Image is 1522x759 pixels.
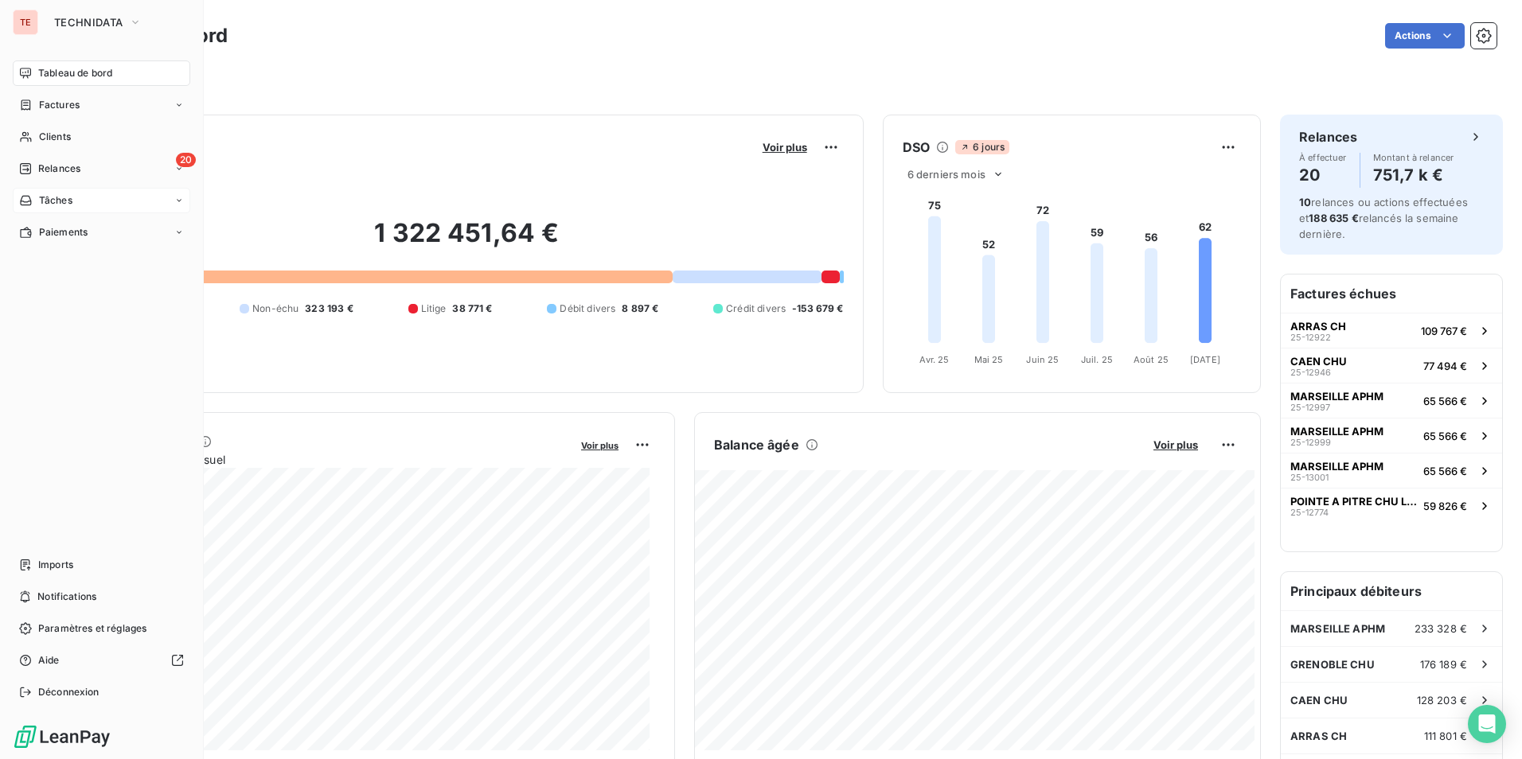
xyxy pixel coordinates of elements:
[974,354,1003,365] tspan: Mai 25
[1423,360,1467,372] span: 77 494 €
[1423,430,1467,442] span: 65 566 €
[1373,162,1454,188] h4: 751,7 k €
[1290,508,1329,517] span: 25-12774
[1281,488,1502,523] button: POINTE A PITRE CHU LES ABYMES25-1277459 826 €
[90,451,570,468] span: Chiffre d'affaires mensuel
[39,225,88,239] span: Paiements
[38,621,146,636] span: Paramètres et réglages
[903,138,930,157] h6: DSO
[38,66,112,80] span: Tableau de bord
[581,440,619,451] span: Voir plus
[1281,572,1502,610] h6: Principaux débiteurs
[1385,23,1465,49] button: Actions
[37,590,96,604] span: Notifications
[1149,438,1203,452] button: Voir plus
[714,435,799,454] h6: Balance âgée
[1281,313,1502,348] button: ARRAS CH25-12922109 767 €
[1290,333,1331,342] span: 25-12922
[452,302,492,316] span: 38 771 €
[1190,354,1220,365] tspan: [DATE]
[1290,438,1331,447] span: 25-12999
[1290,403,1330,412] span: 25-12997
[13,10,38,35] div: TE
[38,162,80,176] span: Relances
[919,354,949,365] tspan: Avr. 25
[1281,453,1502,488] button: MARSEILLE APHM25-1300165 566 €
[1081,354,1113,365] tspan: Juil. 25
[1299,153,1347,162] span: À effectuer
[38,558,73,572] span: Imports
[252,302,299,316] span: Non-échu
[1290,473,1329,482] span: 25-13001
[763,141,807,154] span: Voir plus
[1424,730,1467,742] span: 111 801 €
[1423,395,1467,407] span: 65 566 €
[1290,730,1347,742] span: ARRAS CH
[1373,153,1454,162] span: Montant à relancer
[622,302,658,316] span: 8 897 €
[792,302,844,316] span: -153 679 €
[1417,694,1467,706] span: 128 203 €
[39,130,71,144] span: Clients
[1423,465,1467,477] span: 65 566 €
[1421,325,1467,337] span: 109 767 €
[1290,460,1383,473] span: MARSEILLE APHM
[1153,438,1198,451] span: Voir plus
[38,653,60,668] span: Aide
[907,168,985,181] span: 6 derniers mois
[726,302,786,316] span: Crédit divers
[13,724,111,749] img: Logo LeanPay
[1420,658,1467,671] span: 176 189 €
[1281,383,1502,418] button: MARSEILLE APHM25-1299765 566 €
[1290,390,1383,403] span: MARSEILLE APHM
[39,193,72,208] span: Tâches
[1134,354,1169,365] tspan: Août 25
[421,302,447,316] span: Litige
[1299,162,1347,188] h4: 20
[1299,127,1357,146] h6: Relances
[1290,425,1383,438] span: MARSEILLE APHM
[1026,354,1059,365] tspan: Juin 25
[1299,196,1311,208] span: 10
[576,438,623,452] button: Voir plus
[305,302,353,316] span: 323 193 €
[1423,500,1467,512] span: 59 826 €
[955,140,1009,154] span: 6 jours
[38,685,100,699] span: Déconnexion
[1415,622,1467,635] span: 233 328 €
[1281,418,1502,453] button: MARSEILLE APHM25-1299965 566 €
[1309,212,1358,224] span: 188 635 €
[758,140,812,154] button: Voir plus
[176,153,196,167] span: 20
[1281,274,1502,313] h6: Factures échues
[1290,495,1417,508] span: POINTE A PITRE CHU LES ABYMES
[1290,320,1346,333] span: ARRAS CH
[1468,705,1506,743] div: Open Intercom Messenger
[1299,196,1468,240] span: relances ou actions effectuées et relancés la semaine dernière.
[54,16,123,29] span: TECHNIDATA
[13,648,190,673] a: Aide
[1290,355,1347,368] span: CAEN CHU
[1290,694,1348,706] span: CAEN CHU
[1290,658,1375,671] span: GRENOBLE CHU
[1281,348,1502,383] button: CAEN CHU25-1294677 494 €
[90,217,844,265] h2: 1 322 451,64 €
[1290,622,1385,635] span: MARSEILLE APHM
[1290,368,1331,377] span: 25-12946
[560,302,615,316] span: Débit divers
[39,98,80,112] span: Factures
